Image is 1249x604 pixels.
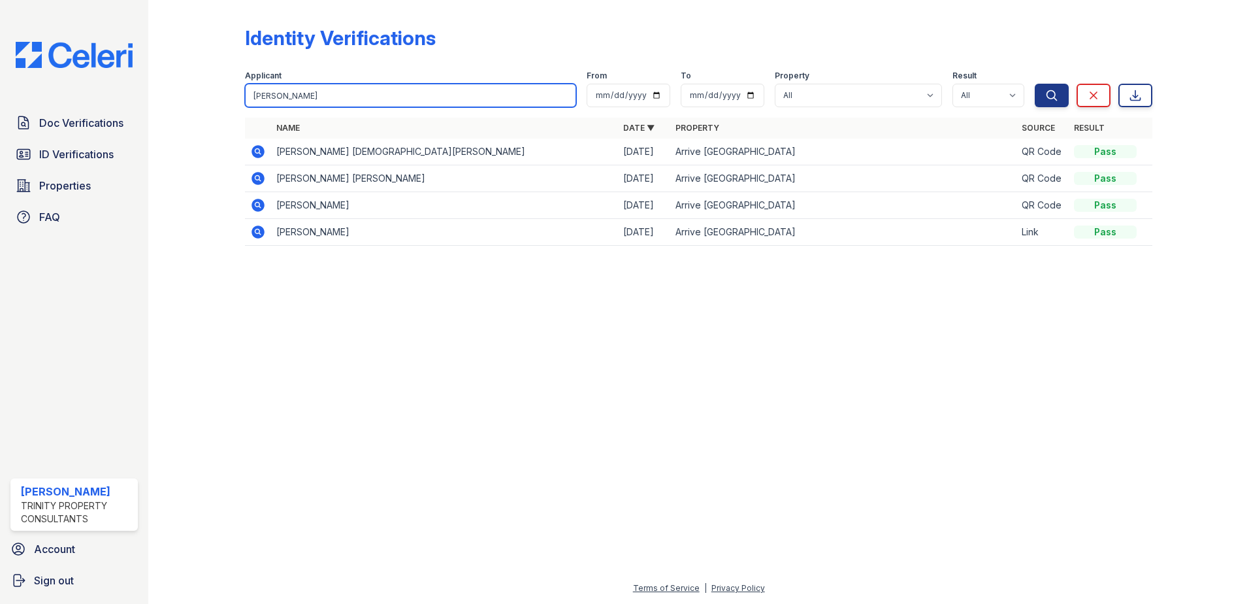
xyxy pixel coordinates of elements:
[271,219,618,246] td: [PERSON_NAME]
[1074,145,1137,158] div: Pass
[670,192,1017,219] td: Arrive [GEOGRAPHIC_DATA]
[623,123,655,133] a: Date ▼
[1016,165,1069,192] td: QR Code
[618,192,670,219] td: [DATE]
[10,141,138,167] a: ID Verifications
[1074,226,1137,239] div: Pass
[618,139,670,165] td: [DATE]
[10,173,138,199] a: Properties
[39,146,114,162] span: ID Verifications
[21,484,133,499] div: [PERSON_NAME]
[704,583,707,593] div: |
[39,209,60,225] span: FAQ
[1022,123,1055,133] a: Source
[952,71,977,81] label: Result
[1016,219,1069,246] td: Link
[271,139,618,165] td: [PERSON_NAME] [DEMOGRAPHIC_DATA][PERSON_NAME]
[1016,192,1069,219] td: QR Code
[245,26,436,50] div: Identity Verifications
[5,42,143,68] img: CE_Logo_Blue-a8612792a0a2168367f1c8372b55b34899dd931a85d93a1a3d3e32e68fde9ad4.png
[633,583,700,593] a: Terms of Service
[5,536,143,562] a: Account
[711,583,765,593] a: Privacy Policy
[10,110,138,136] a: Doc Verifications
[276,123,300,133] a: Name
[39,115,123,131] span: Doc Verifications
[10,204,138,230] a: FAQ
[21,499,133,526] div: Trinity Property Consultants
[245,71,282,81] label: Applicant
[675,123,719,133] a: Property
[670,139,1017,165] td: Arrive [GEOGRAPHIC_DATA]
[39,178,91,193] span: Properties
[618,165,670,192] td: [DATE]
[34,573,74,588] span: Sign out
[34,541,75,557] span: Account
[670,219,1017,246] td: Arrive [GEOGRAPHIC_DATA]
[1016,139,1069,165] td: QR Code
[1074,199,1137,212] div: Pass
[670,165,1017,192] td: Arrive [GEOGRAPHIC_DATA]
[1074,172,1137,185] div: Pass
[775,71,809,81] label: Property
[1074,123,1105,133] a: Result
[271,165,618,192] td: [PERSON_NAME] [PERSON_NAME]
[5,567,143,594] a: Sign out
[587,71,607,81] label: From
[618,219,670,246] td: [DATE]
[245,84,576,107] input: Search by name or phone number
[681,71,691,81] label: To
[271,192,618,219] td: [PERSON_NAME]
